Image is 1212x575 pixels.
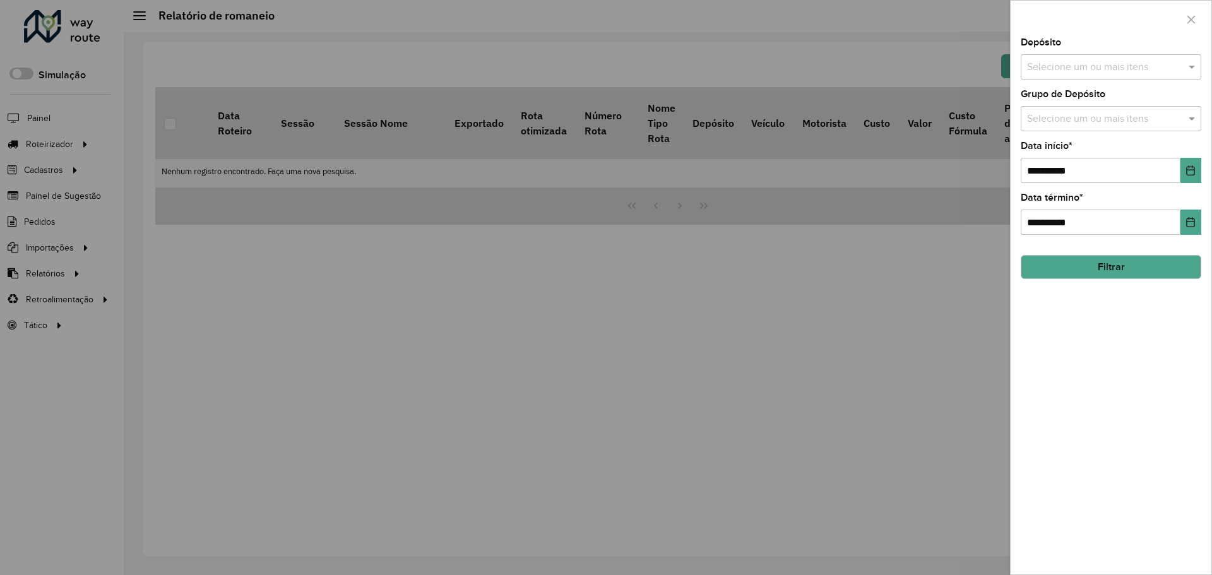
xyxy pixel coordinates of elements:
[1021,35,1061,50] label: Depósito
[1021,190,1083,205] label: Data término
[1021,255,1201,279] button: Filtrar
[1021,138,1072,153] label: Data início
[1180,158,1201,183] button: Choose Date
[1021,86,1105,102] label: Grupo de Depósito
[1180,210,1201,235] button: Choose Date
